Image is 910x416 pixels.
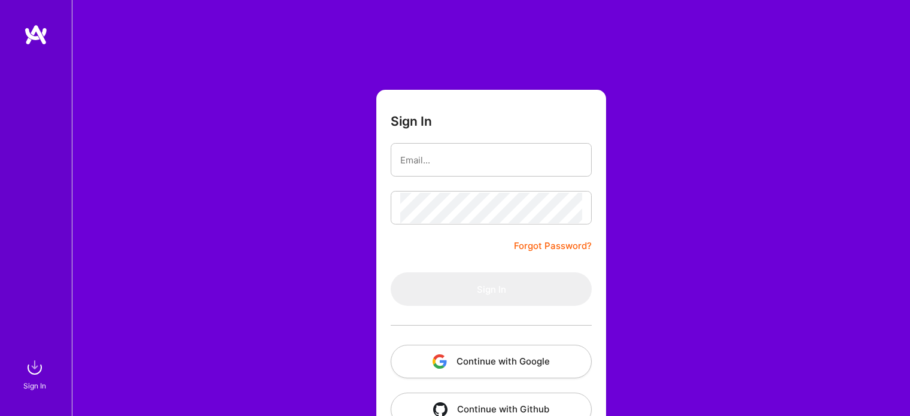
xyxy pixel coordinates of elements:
h3: Sign In [391,114,432,129]
img: icon [433,354,447,369]
img: sign in [23,356,47,379]
img: logo [24,24,48,45]
button: Sign In [391,272,592,306]
a: sign inSign In [25,356,47,392]
div: Sign In [23,379,46,392]
button: Continue with Google [391,345,592,378]
a: Forgot Password? [514,239,592,253]
input: Email... [400,145,582,175]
